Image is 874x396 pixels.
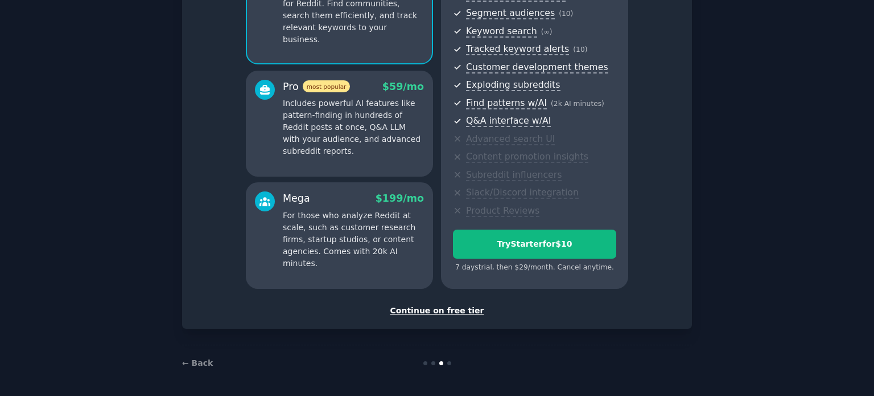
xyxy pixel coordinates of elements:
[466,133,555,145] span: Advanced search UI
[454,238,616,250] div: Try Starter for $10
[573,46,587,54] span: ( 10 )
[466,7,555,19] span: Segment audiences
[541,28,553,36] span: ( ∞ )
[283,210,424,270] p: For those who analyze Reddit at scale, such as customer research firms, startup studios, or conte...
[382,81,424,92] span: $ 59 /mo
[453,263,616,273] div: 7 days trial, then $ 29 /month . Cancel anytime.
[466,62,608,74] span: Customer development themes
[466,26,537,38] span: Keyword search
[283,191,310,206] div: Mega
[466,205,539,217] span: Product Reviews
[453,230,616,259] button: TryStarterfor$10
[182,358,213,368] a: ← Back
[466,115,551,127] span: Q&A interface w/AI
[466,43,569,55] span: Tracked keyword alerts
[283,97,424,157] p: Includes powerful AI features like pattern-finding in hundreds of Reddit posts at once, Q&A LLM w...
[466,169,562,181] span: Subreddit influencers
[194,305,680,317] div: Continue on free tier
[466,187,579,199] span: Slack/Discord integration
[466,151,588,163] span: Content promotion insights
[466,97,547,109] span: Find patterns w/AI
[551,100,604,108] span: ( 2k AI minutes )
[466,79,560,91] span: Exploding subreddits
[303,80,351,92] span: most popular
[376,193,424,204] span: $ 199 /mo
[559,10,573,18] span: ( 10 )
[283,80,350,94] div: Pro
